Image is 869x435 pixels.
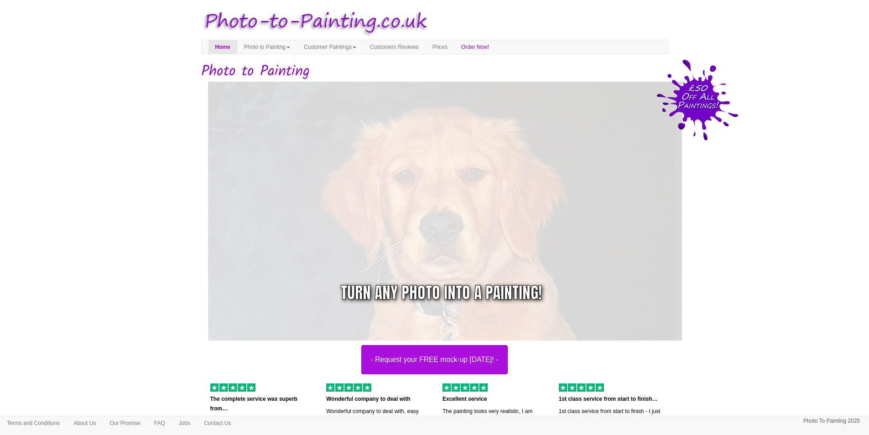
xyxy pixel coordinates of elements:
[442,383,488,392] img: 5 of out 5 stars
[210,383,255,392] img: 5 of out 5 stars
[426,40,454,54] a: Prices
[442,394,545,404] p: Excellent service
[147,416,172,430] a: FAQ
[208,82,689,348] img: dog.jpg
[656,59,739,141] img: 50 pound price drop
[363,40,426,54] a: Customers Reviews
[803,416,860,426] p: Photo To Painting 2025
[326,394,429,404] p: Wonderful company to deal with
[172,416,197,430] a: Jobs
[103,416,147,430] a: Our Promise
[67,416,103,430] a: About Us
[559,394,661,404] p: 1st class service from start to finish…
[208,40,237,54] a: Home
[454,40,496,54] a: Order Now!
[197,416,238,430] a: Contact Us
[210,394,313,414] p: The complete service was superb from…
[297,40,363,54] a: Customer Paintings
[197,5,430,40] img: Photo to Painting
[361,345,508,374] button: - Request your FREE mock-up [DATE]! -
[201,63,668,79] h1: Photo to Painting
[559,383,604,392] img: 5 of out 5 stars
[194,82,675,374] a: - Request your FREE mock-up [DATE]! -
[341,281,542,304] div: Turn any photo into a painting!
[237,40,297,54] a: Photo to Painting
[326,383,371,392] img: 5 of out 5 stars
